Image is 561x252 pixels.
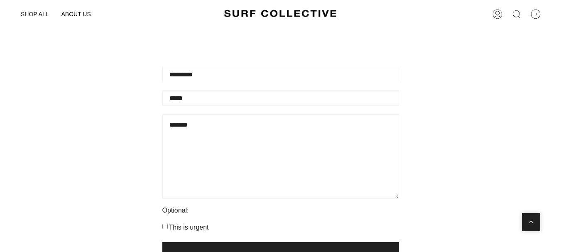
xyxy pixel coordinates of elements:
[522,213,540,231] button: Scroll to top
[162,224,168,229] input: This is urgent
[21,11,49,17] span: SHOP ALL
[224,6,336,22] img: Surf Collective
[162,207,399,214] p: Optional:
[61,11,91,17] span: ABOUT US
[162,224,209,231] label: This is urgent
[531,9,541,19] span: 0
